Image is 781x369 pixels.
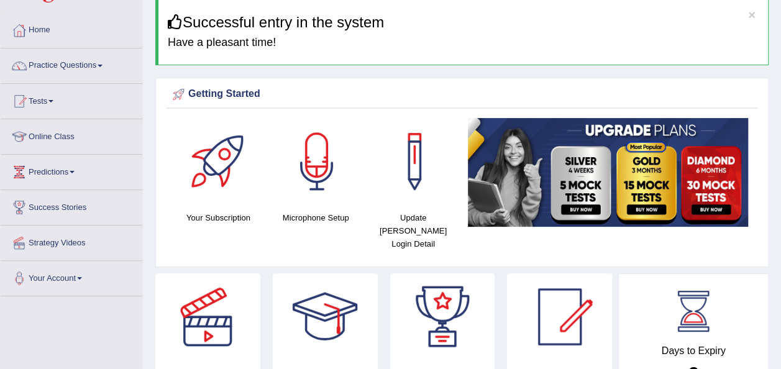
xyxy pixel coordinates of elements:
[748,8,756,21] button: ×
[1,13,142,44] a: Home
[273,211,359,224] h4: Microphone Setup
[1,261,142,292] a: Your Account
[1,190,142,221] a: Success Stories
[1,48,142,80] a: Practice Questions
[170,85,754,104] div: Getting Started
[1,119,142,150] a: Online Class
[1,155,142,186] a: Predictions
[176,211,261,224] h4: Your Subscription
[168,37,759,49] h4: Have a pleasant time!
[1,84,142,115] a: Tests
[633,345,754,357] h4: Days to Expiry
[371,211,456,250] h4: Update [PERSON_NAME] Login Detail
[468,118,748,226] img: small5.jpg
[1,225,142,257] a: Strategy Videos
[168,14,759,30] h3: Successful entry in the system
